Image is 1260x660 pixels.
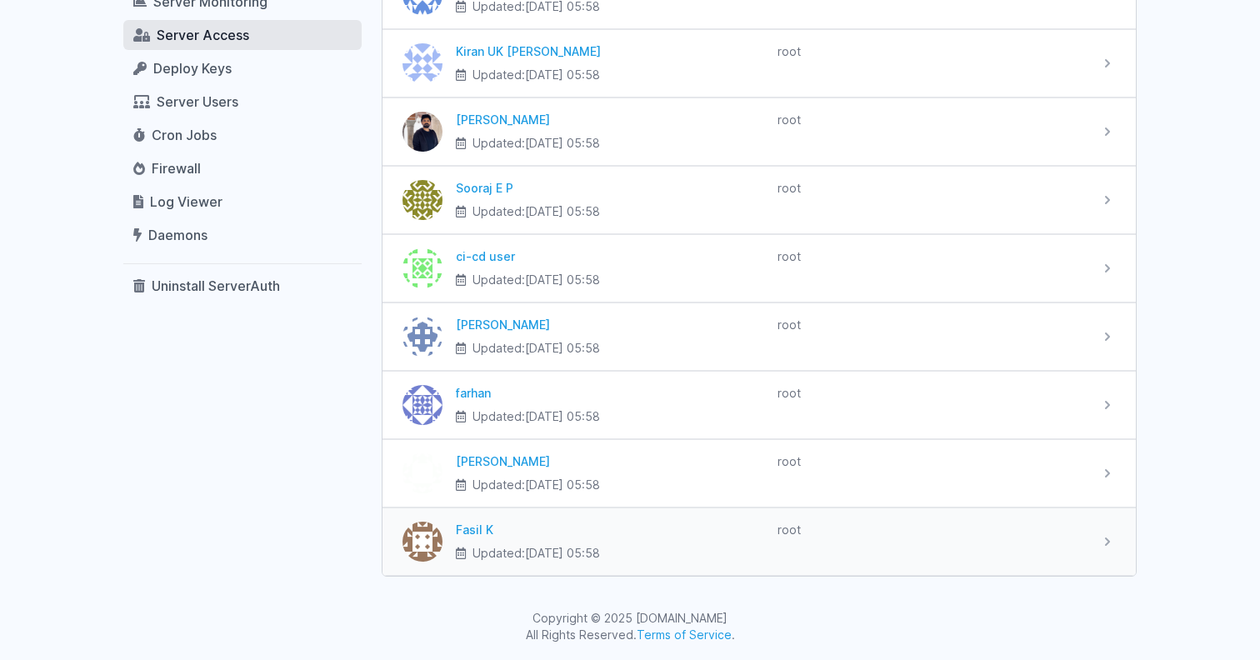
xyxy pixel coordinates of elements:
[777,453,1086,470] div: root
[777,43,1086,60] div: root
[456,522,764,538] div: Fasil K
[382,167,1136,233] a: Sooraj E P Sooraj E P Updated:[DATE] 05:58 root
[525,341,600,355] time: [DATE] 05:58
[777,385,1086,402] div: root
[525,67,600,82] time: [DATE] 05:58
[123,20,362,50] a: Server Access
[402,180,442,220] img: Sooraj E P
[777,112,1086,128] div: root
[525,477,600,492] time: [DATE] 05:58
[382,508,1136,575] a: Fasil K Fasil K Updated:[DATE] 05:58 root
[472,67,600,83] span: Updated:
[402,317,442,357] img: Athira Ramesan
[525,204,600,218] time: [DATE] 05:58
[472,408,600,425] span: Updated:
[525,272,600,287] time: [DATE] 05:58
[472,340,600,357] span: Updated:
[123,87,362,117] a: Server Users
[456,112,764,128] div: [PERSON_NAME]
[382,303,1136,370] a: Athira Ramesan [PERSON_NAME] Updated:[DATE] 05:58 root
[123,53,362,83] a: Deploy Keys
[402,248,442,288] img: ci-cd user
[123,153,362,183] a: Firewall
[777,248,1086,265] div: root
[525,136,600,150] time: [DATE] 05:58
[402,522,442,562] img: Fasil K
[402,453,442,493] img: ahdil latheef
[148,227,207,243] span: Daemons
[150,193,222,210] span: Log Viewer
[382,235,1136,302] a: ci-cd user ci-cd user Updated:[DATE] 05:58 root
[382,440,1136,507] a: ahdil latheef [PERSON_NAME] Updated:[DATE] 05:58 root
[525,409,600,423] time: [DATE] 05:58
[123,120,362,150] a: Cron Jobs
[525,546,600,560] time: [DATE] 05:58
[152,127,217,143] span: Cron Jobs
[153,60,232,77] span: Deploy Keys
[152,160,201,177] span: Firewall
[157,27,249,43] span: Server Access
[472,545,600,562] span: Updated:
[456,43,764,60] div: Kiran UK [PERSON_NAME]
[472,203,600,220] span: Updated:
[123,187,362,217] a: Log Viewer
[777,180,1086,197] div: root
[402,385,442,425] img: farhan
[382,372,1136,438] a: farhan farhan Updated:[DATE] 05:58 root
[402,112,442,152] img: Geevar Joseph
[777,317,1086,333] div: root
[456,180,764,197] div: Sooraj E P
[123,220,362,250] a: Daemons
[382,98,1136,165] a: Geevar Joseph [PERSON_NAME] Updated:[DATE] 05:58 root
[456,248,764,265] div: ci-cd user
[472,135,600,152] span: Updated:
[123,271,362,301] a: Uninstall ServerAuth
[402,43,442,83] img: Kiran UK Pillai
[157,93,238,110] span: Server Users
[456,385,764,402] div: farhan
[637,627,732,642] a: Terms of Service
[456,317,764,333] div: [PERSON_NAME]
[152,277,280,294] span: Uninstall ServerAuth
[456,453,764,470] div: [PERSON_NAME]
[382,30,1136,97] a: Kiran UK Pillai Kiran UK [PERSON_NAME] Updated:[DATE] 05:58 root
[777,522,1086,538] div: root
[472,272,600,288] span: Updated:
[472,477,600,493] span: Updated:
